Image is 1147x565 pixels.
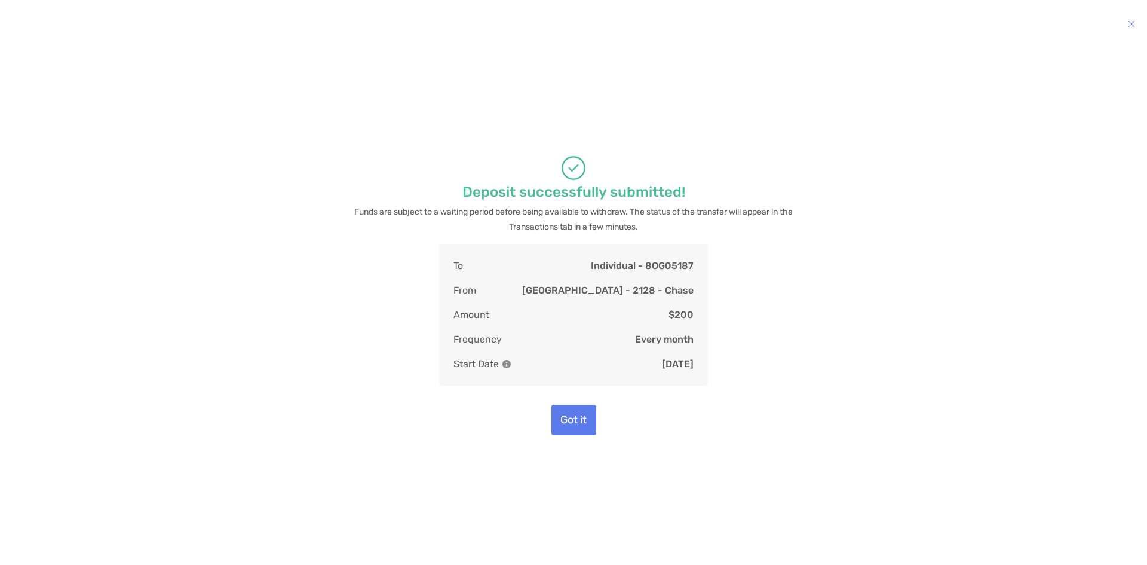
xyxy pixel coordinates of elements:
[662,356,694,371] p: [DATE]
[502,360,511,368] img: Information Icon
[453,356,511,371] p: Start Date
[522,283,694,298] p: [GEOGRAPHIC_DATA] - 2128 - Chase
[591,258,694,273] p: Individual - 8OG05187
[551,405,596,435] button: Got it
[453,258,463,273] p: To
[462,185,685,200] p: Deposit successfully submitted!
[635,332,694,347] p: Every month
[453,307,489,322] p: Amount
[349,204,798,234] p: Funds are subject to a waiting period before being available to withdraw. The status of the trans...
[668,307,694,322] p: $200
[453,283,476,298] p: From
[453,332,502,347] p: Frequency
